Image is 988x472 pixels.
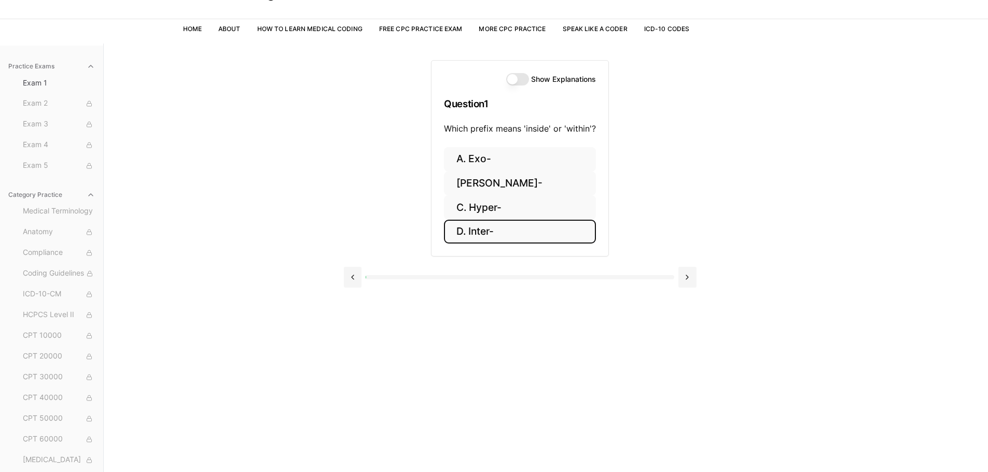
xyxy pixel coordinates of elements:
span: ICD-10-CM [23,289,95,300]
span: Exam 4 [23,139,95,151]
button: Category Practice [4,187,99,203]
span: CPT 10000 [23,330,95,341]
button: Exam 1 [19,75,99,91]
span: Exam 2 [23,98,95,109]
span: Anatomy [23,226,95,238]
button: CPT 60000 [19,431,99,448]
button: Exam 4 [19,137,99,153]
p: Which prefix means 'inside' or 'within'? [444,122,596,135]
label: Show Explanations [531,76,596,83]
span: Exam 3 [23,119,95,130]
span: CPT 40000 [23,392,95,404]
button: Coding Guidelines [19,265,99,282]
button: CPT 10000 [19,327,99,344]
a: How to Learn Medical Coding [257,25,363,33]
span: CPT 30000 [23,371,95,383]
span: Exam 1 [23,78,95,88]
span: [MEDICAL_DATA] [23,454,95,466]
button: Compliance [19,245,99,261]
button: CPT 40000 [19,390,99,406]
button: C. Hyper- [444,195,596,220]
button: CPT 20000 [19,348,99,365]
span: CPT 50000 [23,413,95,424]
a: ICD-10 Codes [644,25,689,33]
button: ICD-10-CM [19,286,99,303]
button: Exam 3 [19,116,99,133]
span: CPT 60000 [23,434,95,445]
button: CPT 50000 [19,410,99,427]
button: Exam 2 [19,95,99,112]
span: Coding Guidelines [23,268,95,279]
span: Exam 5 [23,160,95,171]
button: D. Inter- [444,220,596,244]
button: HCPCS Level II [19,307,99,323]
button: [PERSON_NAME]- [444,171,596,196]
span: Medical Terminology [23,206,95,217]
span: Compliance [23,247,95,259]
button: A. Exo- [444,147,596,171]
a: More CPC Practice [479,25,546,33]
a: Home [183,25,202,33]
button: CPT 30000 [19,369,99,385]
a: Speak Like a Coder [563,25,628,33]
h3: Question 1 [444,89,596,119]
button: Exam 5 [19,158,99,174]
a: About [218,25,241,33]
a: Free CPC Practice Exam [379,25,463,33]
button: Medical Terminology [19,203,99,220]
button: [MEDICAL_DATA] [19,452,99,468]
span: HCPCS Level II [23,309,95,321]
button: Anatomy [19,224,99,240]
span: CPT 20000 [23,351,95,362]
button: Practice Exams [4,58,99,75]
